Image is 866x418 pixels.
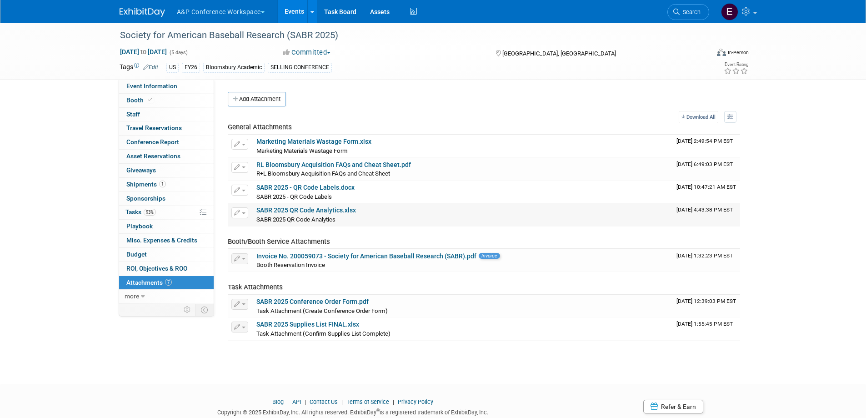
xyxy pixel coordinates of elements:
span: | [302,398,308,405]
td: Upload Timestamp [673,295,740,317]
span: SABR 2025 - QR Code Labels [256,193,332,200]
span: R+L Bloomsbury Acquisition FAQs and Cheat Sheet [256,170,390,177]
a: Asset Reservations [119,150,214,163]
span: Booth/Booth Service Attachments [228,237,330,246]
i: Booth reservation complete [148,97,152,102]
a: Misc. Expenses & Credits [119,234,214,247]
span: Event Information [126,82,177,90]
td: Upload Timestamp [673,158,740,181]
span: Travel Reservations [126,124,182,131]
a: Shipments1 [119,178,214,191]
td: Tags [120,62,158,73]
span: Upload Timestamp [676,138,733,144]
td: Upload Timestamp [673,135,740,157]
span: Giveaways [126,166,156,174]
span: Sponsorships [126,195,165,202]
span: Search [680,9,701,15]
span: Upload Timestamp [676,206,733,213]
td: Upload Timestamp [673,181,740,203]
span: Upload Timestamp [676,184,736,190]
span: Task Attachments [228,283,283,291]
div: Event Format [656,47,749,61]
span: Staff [126,111,140,118]
a: SABR 2025 QR Code Analytics.xlsx [256,206,356,214]
div: In-Person [727,49,749,56]
div: US [166,63,179,72]
a: Blog [272,398,284,405]
a: Conference Report [119,136,214,149]
a: SABR 2025 - QR Code Labels.docx [256,184,355,191]
span: 93% [144,209,156,216]
span: Conference Report [126,138,179,146]
span: | [285,398,291,405]
a: Budget [119,248,214,262]
span: 7 [165,279,172,286]
a: Giveaways [119,164,214,177]
span: Invoice [479,253,500,259]
span: more [125,292,139,300]
a: Search [667,4,709,20]
div: Copyright © 2025 ExhibitDay, Inc. All rights reserved. ExhibitDay is a registered trademark of Ex... [120,406,587,417]
div: Event Rating [724,62,748,67]
td: Personalize Event Tab Strip [180,304,195,316]
span: General Attachments [228,123,292,131]
a: Edit [143,64,158,71]
button: Committed [280,48,334,57]
span: Asset Reservations [126,152,180,160]
span: [GEOGRAPHIC_DATA], [GEOGRAPHIC_DATA] [502,50,616,57]
span: | [339,398,345,405]
span: Booth [126,96,154,104]
span: Task Attachment (Create Conference Order Form) [256,307,388,314]
span: to [139,48,148,55]
span: Upload Timestamp [676,161,733,167]
td: Toggle Event Tabs [195,304,214,316]
img: ExhibitDay [120,8,165,17]
td: Upload Timestamp [673,317,740,340]
span: ROI, Objectives & ROO [126,265,187,272]
a: Playbook [119,220,214,233]
div: SELLING CONFERENCE [268,63,332,72]
a: Event Information [119,80,214,93]
a: SABR 2025 Supplies List FINAL.xlsx [256,321,359,328]
span: [DATE] [DATE] [120,48,167,56]
a: Marketing Materials Wastage Form.xlsx [256,138,371,145]
span: SABR 2025 QR Code Analytics [256,216,335,223]
span: | [390,398,396,405]
a: Sponsorships [119,192,214,206]
a: Staff [119,108,214,121]
a: more [119,290,214,303]
a: RL Bloomsbury Acquisition FAQs and Cheat Sheet.pdf [256,161,411,168]
span: Task Attachment (Confirm Supplies List Complete) [256,330,390,337]
span: (5 days) [169,50,188,55]
a: Invoice No. 200059073 - Society for American Baseball Research (SABR).pdf [256,252,476,260]
a: Booth [119,94,214,107]
a: Terms of Service [346,398,389,405]
div: FY26 [182,63,200,72]
button: Add Attachment [228,92,286,106]
span: Tasks [125,208,156,216]
div: Society for American Baseball Research (SABR 2025) [117,27,696,44]
span: Upload Timestamp [676,298,736,304]
span: Marketing Materials Wastage Form [256,147,348,154]
div: Bloomsbury Academic [203,63,265,72]
a: Refer & Earn [643,400,703,413]
span: Upload Timestamp [676,321,733,327]
a: Contact Us [310,398,338,405]
img: Format-Inperson.png [717,49,726,56]
span: Shipments [126,181,166,188]
span: Budget [126,251,147,258]
a: Download All [679,111,718,123]
a: API [292,398,301,405]
a: Privacy Policy [398,398,433,405]
span: Booth Reservation Invoice [256,262,325,268]
a: SABR 2025 Conference Order Form.pdf [256,298,369,305]
td: Upload Timestamp [673,249,740,272]
a: Tasks93% [119,206,214,219]
sup: ® [376,408,380,413]
img: Elena McAnespie [721,3,738,20]
td: Upload Timestamp [673,203,740,226]
span: Playbook [126,222,153,230]
span: Misc. Expenses & Credits [126,237,197,244]
span: Attachments [126,279,172,286]
span: 1 [159,181,166,187]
